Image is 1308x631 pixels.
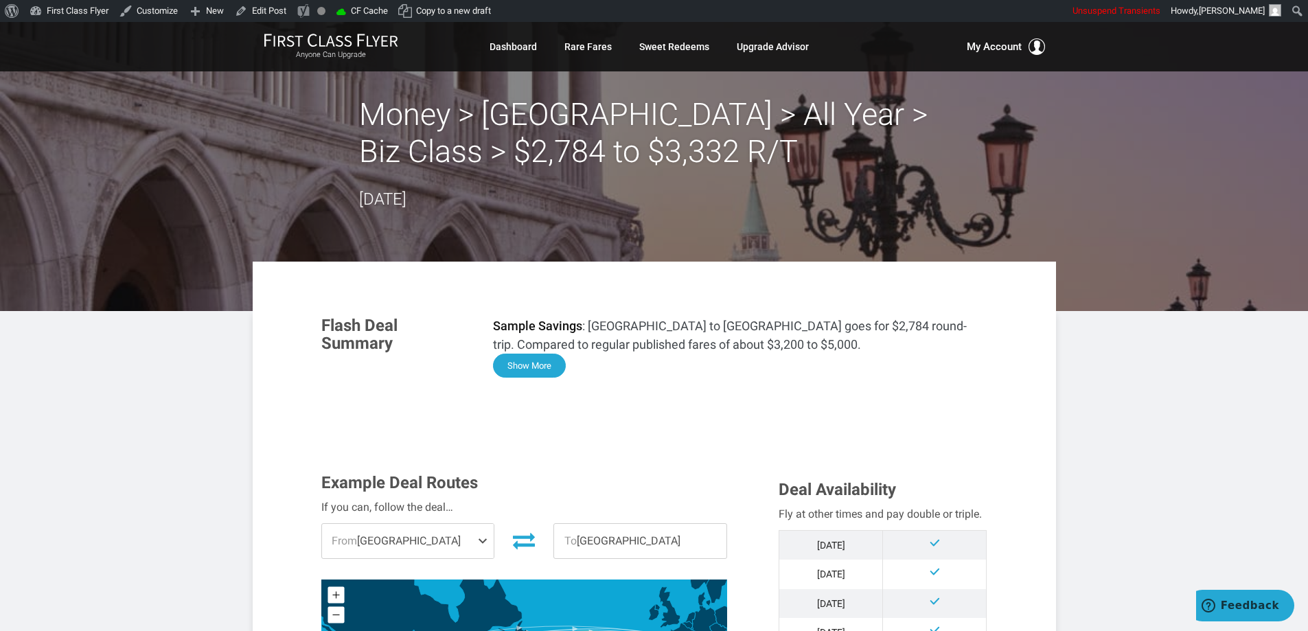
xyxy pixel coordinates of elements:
[1196,590,1294,624] iframe: Opens a widget where you can find more information
[639,34,709,59] a: Sweet Redeems
[564,34,612,59] a: Rare Fares
[685,612,695,624] path: Netherlands
[682,621,693,630] path: Belgium
[493,354,566,378] button: Show More
[332,534,357,547] span: From
[321,498,728,516] div: If you can, follow the deal…
[779,480,896,499] span: Deal Availability
[779,560,883,588] td: [DATE]
[264,50,398,60] small: Anyone Can Upgrade
[779,589,883,618] td: [DATE]
[359,190,406,209] time: [DATE]
[779,530,883,560] td: [DATE]
[655,586,680,628] path: United Kingdom
[648,604,659,620] path: Ireland
[737,34,809,59] a: Upgrade Advisor
[779,505,987,523] div: Fly at other times and pay double or triple.
[359,96,950,170] h2: Money > [GEOGRAPHIC_DATA] > All Year > Biz Class > $2,784 to $3,332 R/T
[698,591,711,606] path: Denmark
[264,33,398,60] a: First Class FlyerAnyone Can Upgrade
[554,524,726,558] span: [GEOGRAPHIC_DATA]
[691,627,693,630] path: Luxembourg
[322,524,494,558] span: [GEOGRAPHIC_DATA]
[564,534,577,547] span: To
[505,525,543,555] button: Invert Route Direction
[1072,5,1160,16] span: Unsuspend Transients
[264,33,398,47] img: First Class Flyer
[967,38,1022,55] span: My Account
[321,317,472,353] h3: Flash Deal Summary
[493,317,987,354] p: : [GEOGRAPHIC_DATA] to [GEOGRAPHIC_DATA] goes for $2,784 round-trip. Compared to regular publishe...
[967,38,1045,55] button: My Account
[1199,5,1265,16] span: [PERSON_NAME]
[493,319,582,333] strong: Sample Savings
[490,34,537,59] a: Dashboard
[321,473,478,492] span: Example Deal Routes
